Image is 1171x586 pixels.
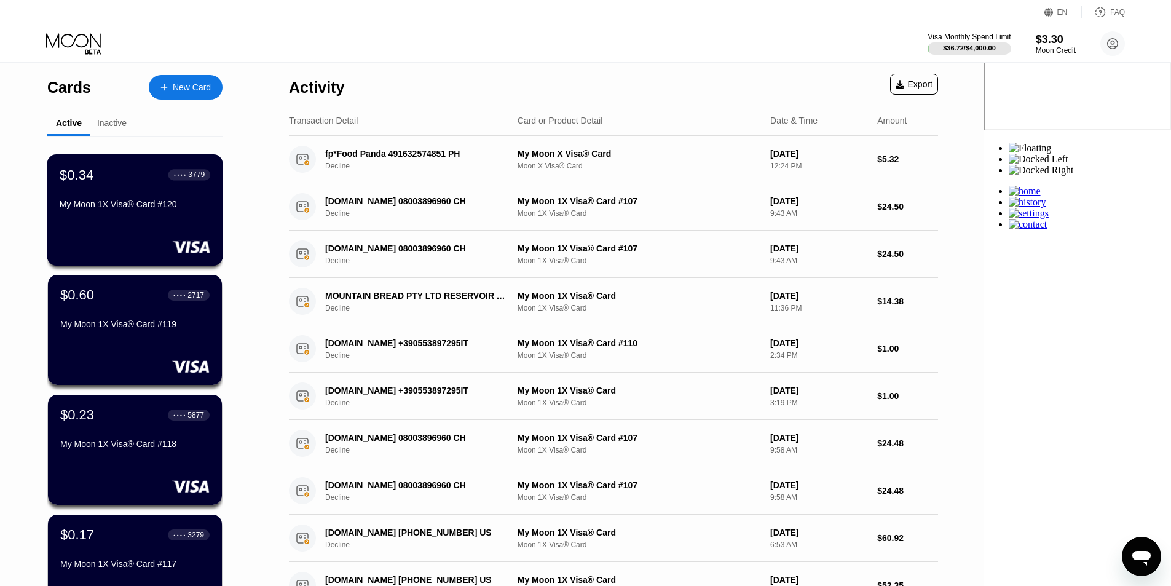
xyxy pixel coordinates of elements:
[770,116,818,125] div: Date & Time
[1009,165,1073,176] img: Docked Right
[48,395,222,505] div: $0.23● ● ● ●5877My Moon 1X Visa® Card #118
[325,493,522,502] div: Decline
[60,559,210,569] div: My Moon 1X Visa® Card #117
[60,527,94,543] div: $0.17
[518,398,760,407] div: Moon 1X Visa® Card
[325,446,522,454] div: Decline
[770,162,867,170] div: 12:24 PM
[770,528,867,537] div: [DATE]
[770,149,867,159] div: [DATE]
[1009,219,1047,230] img: Contact
[770,386,867,395] div: [DATE]
[518,386,760,395] div: My Moon 1X Visa® Card
[770,493,867,502] div: 9:58 AM
[289,420,938,467] div: [DOMAIN_NAME] 08003896960 CHDeclineMy Moon 1X Visa® Card #107Moon 1X Visa® Card[DATE]9:58 AM$24.48
[325,386,508,395] div: [DOMAIN_NAME] +390553897295IT
[928,33,1011,41] div: Visa Monthly Spend Limit
[770,244,867,253] div: [DATE]
[1009,208,1049,219] img: Settings
[518,162,760,170] div: Moon X Visa® Card
[943,44,996,52] div: $36.72 / $4,000.00
[518,244,760,253] div: My Moon 1X Visa® Card #107
[325,398,522,407] div: Decline
[1009,186,1041,197] img: Home
[325,304,522,312] div: Decline
[770,338,867,348] div: [DATE]
[518,338,760,348] div: My Moon 1X Visa® Card #110
[896,79,932,89] div: Export
[1110,8,1125,17] div: FAQ
[770,291,867,301] div: [DATE]
[289,325,938,373] div: [DOMAIN_NAME] +390553897295ITDeclineMy Moon 1X Visa® Card #110Moon 1X Visa® Card[DATE]2:34 PM$1.00
[325,149,508,159] div: fp*Food Panda 491632574851 PH
[770,351,867,360] div: 2:34 PM
[518,540,760,549] div: Moon 1X Visa® Card
[770,575,867,585] div: [DATE]
[928,33,1011,55] div: Visa Monthly Spend Limit$36.72/$4,000.00
[1009,154,1068,165] img: Docked Left
[770,480,867,490] div: [DATE]
[48,275,222,385] div: $0.60● ● ● ●2717My Moon 1X Visa® Card #119
[770,209,867,218] div: 9:43 AM
[97,118,127,128] div: Inactive
[47,79,91,97] div: Cards
[518,575,760,585] div: My Moon 1X Visa® Card
[877,344,938,354] div: $1.00
[56,118,82,128] div: Active
[518,256,760,265] div: Moon 1X Visa® Card
[770,446,867,454] div: 9:58 AM
[325,196,508,206] div: [DOMAIN_NAME] 08003896960 CH
[770,256,867,265] div: 9:43 AM
[173,533,186,537] div: ● ● ● ●
[770,196,867,206] div: [DATE]
[877,202,938,212] div: $24.50
[877,154,938,164] div: $5.32
[877,438,938,448] div: $24.48
[60,407,94,423] div: $0.23
[518,446,760,454] div: Moon 1X Visa® Card
[174,173,186,176] div: ● ● ● ●
[770,398,867,407] div: 3:19 PM
[325,209,522,218] div: Decline
[770,540,867,549] div: 6:53 AM
[173,82,211,93] div: New Card
[289,183,938,231] div: [DOMAIN_NAME] 08003896960 CHDeclineMy Moon 1X Visa® Card #107Moon 1X Visa® Card[DATE]9:43 AM$24.50
[518,433,760,443] div: My Moon 1X Visa® Card #107
[1057,8,1068,17] div: EN
[325,162,522,170] div: Decline
[1036,46,1076,55] div: Moon Credit
[518,196,760,206] div: My Moon 1X Visa® Card #107
[770,304,867,312] div: 11:36 PM
[325,351,522,360] div: Decline
[518,304,760,312] div: Moon 1X Visa® Card
[325,540,522,549] div: Decline
[877,486,938,496] div: $24.48
[518,209,760,218] div: Moon 1X Visa® Card
[325,244,508,253] div: [DOMAIN_NAME] 08003896960 CH
[289,79,344,97] div: Activity
[325,291,508,301] div: MOUNTAIN BREAD PTY LTD RESERVOIR AU
[1009,143,1051,154] img: Floating
[518,480,760,490] div: My Moon 1X Visa® Card #107
[877,249,938,259] div: $24.50
[289,136,938,183] div: fp*Food Panda 491632574851 PHDeclineMy Moon X Visa® CardMoon X Visa® Card[DATE]12:24 PM$5.32
[1082,6,1125,18] div: FAQ
[325,338,508,348] div: [DOMAIN_NAME] +390553897295IT
[877,533,938,543] div: $60.92
[1009,197,1046,208] img: History
[289,278,938,325] div: MOUNTAIN BREAD PTY LTD RESERVOIR AUDeclineMy Moon 1X Visa® CardMoon 1X Visa® Card[DATE]11:36 PM$1...
[60,199,210,209] div: My Moon 1X Visa® Card #120
[877,391,938,401] div: $1.00
[518,351,760,360] div: Moon 1X Visa® Card
[187,531,204,539] div: 3279
[1122,537,1161,576] iframe: Button to launch messaging window
[173,413,186,417] div: ● ● ● ●
[325,433,508,443] div: [DOMAIN_NAME] 08003896960 CH
[770,433,867,443] div: [DATE]
[60,167,94,183] div: $0.34
[289,373,938,420] div: [DOMAIN_NAME] +390553897295ITDeclineMy Moon 1X Visa® CardMoon 1X Visa® Card[DATE]3:19 PM$1.00
[60,319,210,329] div: My Moon 1X Visa® Card #119
[1036,33,1076,55] div: $3.30Moon Credit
